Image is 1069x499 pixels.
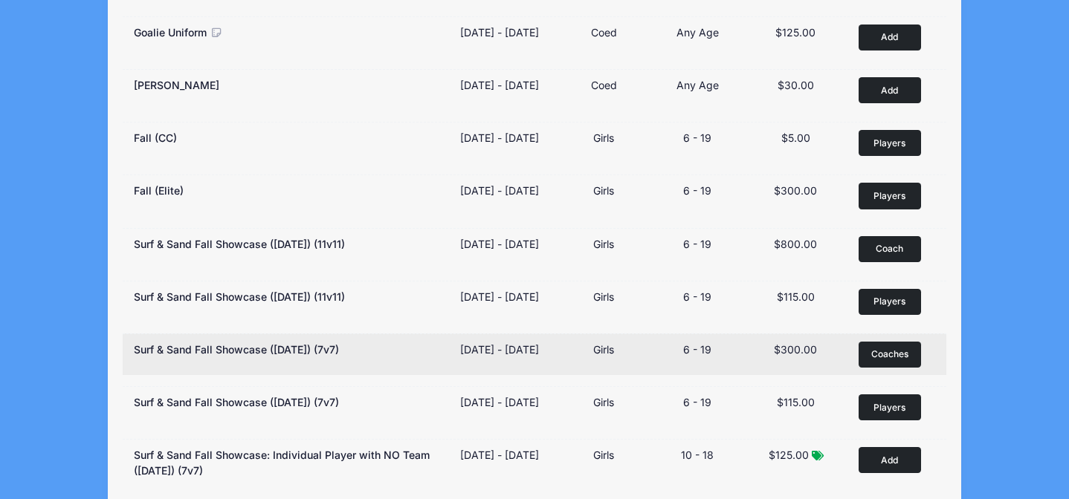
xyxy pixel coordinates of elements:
[876,243,903,254] span: Coach
[134,26,207,39] span: Goalie Uniform
[460,77,539,93] div: [DATE] - [DATE]
[593,131,614,144] span: Girls
[676,26,719,39] span: Any Age
[775,26,816,39] span: $125.00
[777,290,815,303] span: $115.00
[873,189,905,203] span: Players
[460,342,539,357] div: [DATE] - [DATE]
[134,79,219,91] span: [PERSON_NAME]
[873,401,905,414] span: Players
[460,130,539,146] div: [DATE] - [DATE]
[859,183,921,209] button: Players
[134,396,339,408] span: Surf & Sand Fall Showcase ([DATE]) (7v7)
[593,343,614,356] span: Girls
[676,79,719,91] span: Any Age
[134,343,339,356] span: Surf & Sand Fall Showcase ([DATE]) (7v7)
[873,137,905,150] span: Players
[683,131,711,144] span: 6 - 19
[460,25,539,40] div: [DATE] - [DATE]
[873,295,905,308] span: Players
[774,238,817,250] span: $800.00
[591,26,617,39] span: Coed
[683,396,711,408] span: 6 - 19
[593,184,614,197] span: Girls
[134,238,345,250] span: Surf & Sand Fall Showcase ([DATE]) (11v11)
[134,290,345,303] span: Surf & Sand Fall Showcase ([DATE]) (11v11)
[859,25,921,50] button: Add
[769,449,809,461] span: $125.00
[859,342,921,368] button: Coaches
[593,396,614,408] span: Girls
[774,184,817,197] span: $300.00
[859,394,921,420] button: Players
[781,131,810,144] span: $5.00
[777,396,815,408] span: $115.00
[134,449,430,477] span: Surf & Sand Fall Showcase: Individual Player with NO Team ([DATE]) (7v7)
[460,289,539,304] div: [DATE] - [DATE]
[593,449,614,461] span: Girls
[859,130,921,156] button: Players
[593,290,614,303] span: Girls
[134,184,184,197] span: Fall (Elite)
[859,236,921,262] button: Coach
[859,77,921,103] button: Add
[683,184,711,197] span: 6 - 19
[859,447,921,473] button: Add
[460,394,539,410] div: [DATE] - [DATE]
[778,79,814,91] span: $30.00
[593,238,614,250] span: Girls
[859,289,921,315] button: Players
[460,447,539,463] div: [DATE] - [DATE]
[683,343,711,356] span: 6 - 19
[871,348,908,361] span: Coaches
[681,449,714,461] span: 10 - 18
[460,183,539,198] div: [DATE] - [DATE]
[460,236,539,252] div: [DATE] - [DATE]
[134,131,177,144] span: Fall (CC)
[774,343,817,356] span: $300.00
[683,238,711,250] span: 6 - 19
[683,290,711,303] span: 6 - 19
[591,79,617,91] span: Coed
